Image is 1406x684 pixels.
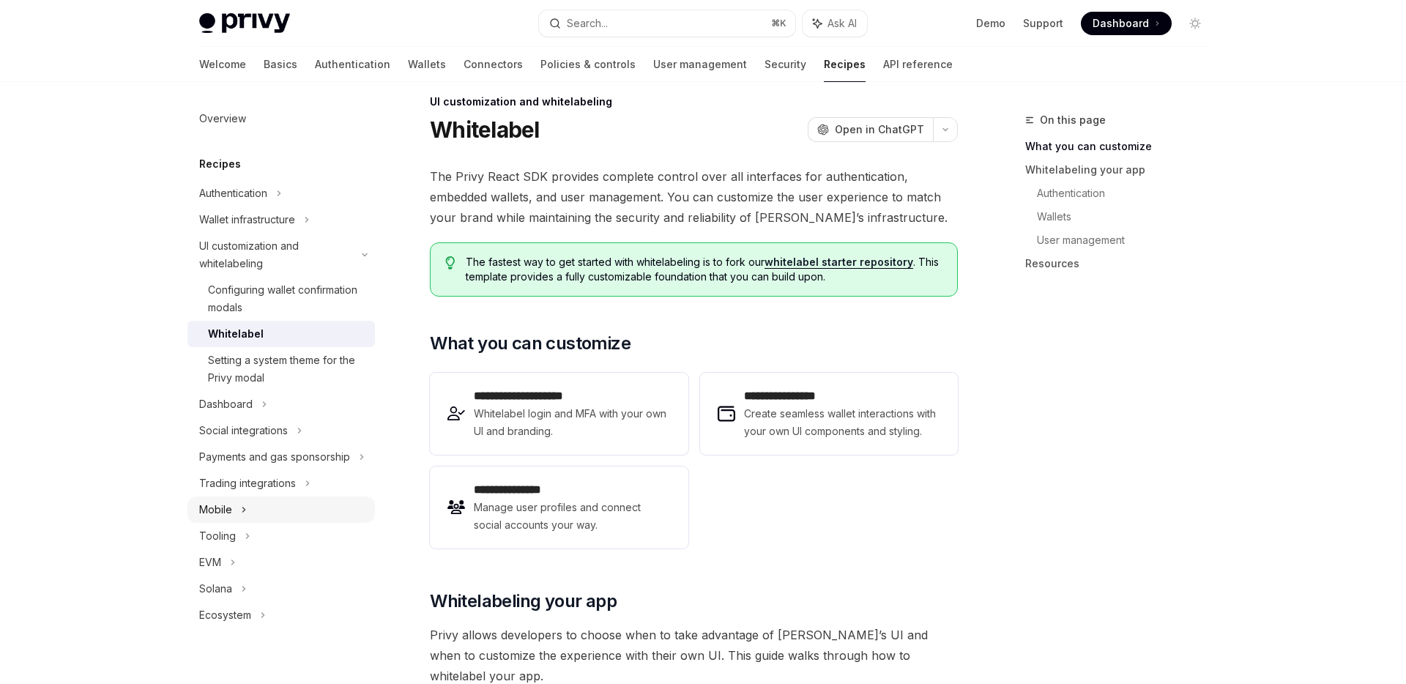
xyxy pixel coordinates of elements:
[208,281,366,316] div: Configuring wallet confirmation modals
[264,47,297,82] a: Basics
[199,448,350,466] div: Payments and gas sponsorship
[199,13,290,34] img: light logo
[824,47,866,82] a: Recipes
[199,395,253,413] div: Dashboard
[765,256,913,269] a: whitelabel starter repository
[771,18,786,29] span: ⌘ K
[199,554,221,571] div: EVM
[430,116,540,143] h1: Whitelabel
[474,499,670,534] span: Manage user profiles and connect social accounts your way.
[1037,205,1219,228] a: Wallets
[430,332,631,355] span: What you can customize
[466,255,942,284] span: The fastest way to get started with whitelabeling is to fork our . This template provides a fully...
[445,256,455,269] svg: Tip
[187,105,375,132] a: Overview
[827,16,857,31] span: Ask AI
[700,373,958,455] a: **** **** **** *Create seamless wallet interactions with your own UI components and styling.
[199,185,267,202] div: Authentication
[808,117,933,142] button: Open in ChatGPT
[744,405,940,440] span: Create seamless wallet interactions with your own UI components and styling.
[653,47,747,82] a: User management
[199,475,296,492] div: Trading integrations
[430,166,958,228] span: The Privy React SDK provides complete control over all interfaces for authentication, embedded wa...
[835,122,924,137] span: Open in ChatGPT
[883,47,953,82] a: API reference
[199,422,288,439] div: Social integrations
[430,590,617,613] span: Whitelabeling your app
[567,15,608,32] div: Search...
[1037,182,1219,205] a: Authentication
[1025,135,1219,158] a: What you can customize
[199,237,353,272] div: UI customization and whitelabeling
[539,10,795,37] button: Search...⌘K
[1081,12,1172,35] a: Dashboard
[765,47,806,82] a: Security
[540,47,636,82] a: Policies & controls
[1183,12,1207,35] button: Toggle dark mode
[199,527,236,545] div: Tooling
[430,466,688,549] a: **** **** *****Manage user profiles and connect social accounts your way.
[199,606,251,624] div: Ecosystem
[464,47,523,82] a: Connectors
[187,321,375,347] a: Whitelabel
[199,501,232,518] div: Mobile
[199,211,295,228] div: Wallet infrastructure
[199,580,232,598] div: Solana
[1023,16,1063,31] a: Support
[1093,16,1149,31] span: Dashboard
[1040,111,1106,129] span: On this page
[199,155,241,173] h5: Recipes
[208,325,264,343] div: Whitelabel
[199,47,246,82] a: Welcome
[1037,228,1219,252] a: User management
[408,47,446,82] a: Wallets
[976,16,1005,31] a: Demo
[187,277,375,321] a: Configuring wallet confirmation modals
[1025,158,1219,182] a: Whitelabeling your app
[803,10,867,37] button: Ask AI
[208,352,366,387] div: Setting a system theme for the Privy modal
[315,47,390,82] a: Authentication
[430,94,958,109] div: UI customization and whitelabeling
[1025,252,1219,275] a: Resources
[187,347,375,391] a: Setting a system theme for the Privy modal
[474,405,670,440] span: Whitelabel login and MFA with your own UI and branding.
[199,110,246,127] div: Overview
